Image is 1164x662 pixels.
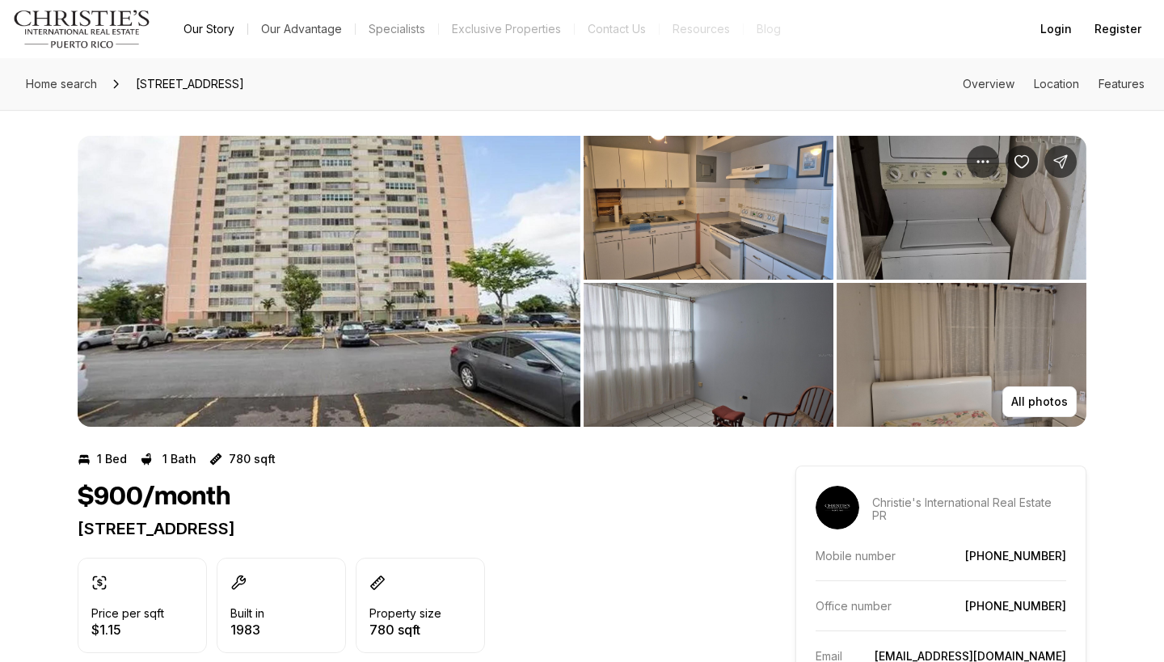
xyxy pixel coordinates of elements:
[816,549,896,563] p: Mobile number
[97,453,127,466] p: 1 Bed
[1085,13,1151,45] button: Register
[439,18,574,40] a: Exclusive Properties
[369,623,441,636] p: 780 sqft
[1099,77,1145,91] a: Skip to: Features
[1011,395,1068,408] p: All photos
[1040,23,1072,36] span: Login
[248,18,355,40] a: Our Advantage
[584,283,833,427] button: View image gallery
[171,18,247,40] a: Our Story
[91,623,164,636] p: $1.15
[967,145,999,178] button: Property options
[963,77,1014,91] a: Skip to: Overview
[816,599,892,613] p: Office number
[872,496,1066,522] p: Christie's International Real Estate PR
[1044,145,1077,178] button: Share Property: 1 CALLE 11 #803
[91,607,164,620] p: Price per sqft
[26,77,97,91] span: Home search
[356,18,438,40] a: Specialists
[78,136,1086,427] div: Listing Photos
[965,599,1066,613] a: [PHONE_NUMBER]
[1031,13,1082,45] button: Login
[660,18,743,40] a: Resources
[229,453,276,466] p: 780 sqft
[369,607,441,620] p: Property size
[78,136,580,427] li: 1 of 3
[162,453,196,466] p: 1 Bath
[230,607,264,620] p: Built in
[837,136,1086,280] button: View image gallery
[19,71,103,97] a: Home search
[1034,77,1079,91] a: Skip to: Location
[837,283,1086,427] button: View image gallery
[129,71,251,97] span: [STREET_ADDRESS]
[575,18,659,40] button: Contact Us
[78,519,737,538] p: [STREET_ADDRESS]
[965,549,1066,563] a: [PHONE_NUMBER]
[78,136,580,427] button: View image gallery
[1094,23,1141,36] span: Register
[584,136,833,280] button: View image gallery
[963,78,1145,91] nav: Page section menu
[78,482,230,512] h1: $900/month
[230,623,264,636] p: 1983
[1006,145,1038,178] button: Save Property: 1 CALLE 11 #803
[584,136,1086,427] li: 2 of 3
[1002,386,1077,417] button: All photos
[13,10,151,48] img: logo
[744,18,794,40] a: Blog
